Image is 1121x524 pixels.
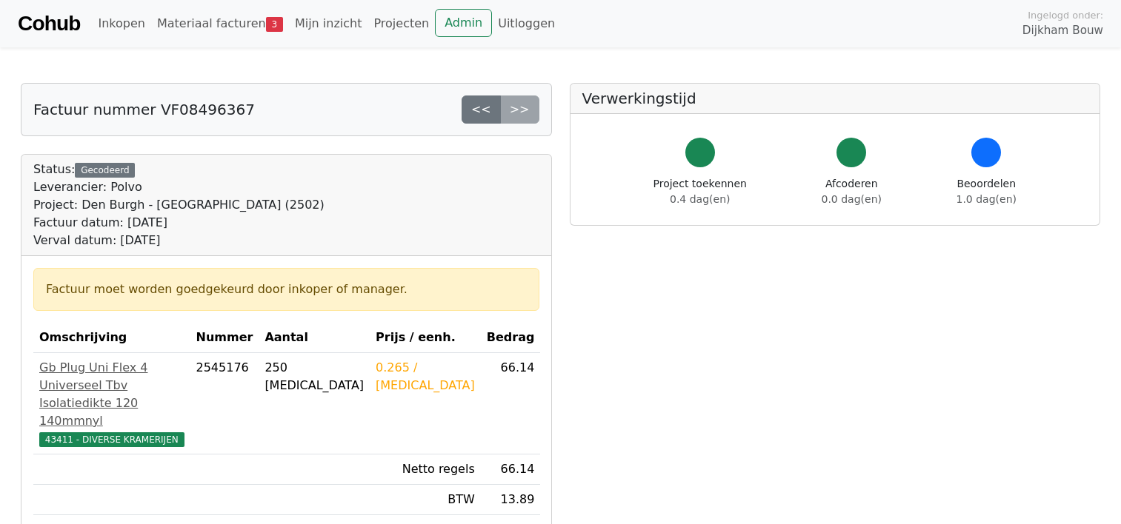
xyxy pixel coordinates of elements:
[39,432,184,447] span: 43411 - DIVERSE KRAMERIJEN
[33,161,325,249] div: Status:
[462,95,501,124] a: <<
[481,454,541,485] td: 66.14
[492,9,561,38] a: Uitloggen
[481,323,541,353] th: Bedrag
[435,9,492,37] a: Admin
[33,214,325,232] div: Factuur datum: [DATE]
[259,323,370,353] th: Aantal
[190,323,259,353] th: Nummer
[39,359,184,430] div: Gb Plug Uni Flex 4 Universeel Tbv Isolatiedikte 120 140mmnyl
[266,17,283,32] span: 3
[481,353,541,454] td: 66.14
[33,232,325,249] div: Verval datum: [DATE]
[33,178,325,196] div: Leverancier: Polvo
[265,359,364,394] div: 250 [MEDICAL_DATA]
[1028,8,1103,22] span: Ingelogd onder:
[822,176,882,207] div: Afcoderen
[1022,22,1103,39] span: Dijkham Bouw
[376,359,475,394] div: 0.265 / [MEDICAL_DATA]
[39,359,184,448] a: Gb Plug Uni Flex 4 Universeel Tbv Isolatiedikte 120 140mmnyl43411 - DIVERSE KRAMERIJEN
[33,323,190,353] th: Omschrijving
[582,90,1088,107] h5: Verwerkingstijd
[33,101,255,118] h5: Factuur nummer VF08496367
[822,193,882,205] span: 0.0 dag(en)
[33,196,325,214] div: Project: Den Burgh - [GEOGRAPHIC_DATA] (2502)
[190,353,259,454] td: 2545176
[481,485,541,515] td: 13.89
[92,9,150,38] a: Inkopen
[957,193,1017,205] span: 1.0 dag(en)
[75,163,135,178] div: Gecodeerd
[367,9,435,38] a: Projecten
[370,454,481,485] td: Netto regels
[46,281,527,298] div: Factuur moet worden goedgekeurd door inkoper of manager.
[289,9,368,38] a: Mijn inzicht
[653,176,747,207] div: Project toekennen
[370,323,481,353] th: Prijs / eenh.
[670,193,730,205] span: 0.4 dag(en)
[957,176,1017,207] div: Beoordelen
[370,485,481,515] td: BTW
[18,6,80,41] a: Cohub
[151,9,289,38] a: Materiaal facturen3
